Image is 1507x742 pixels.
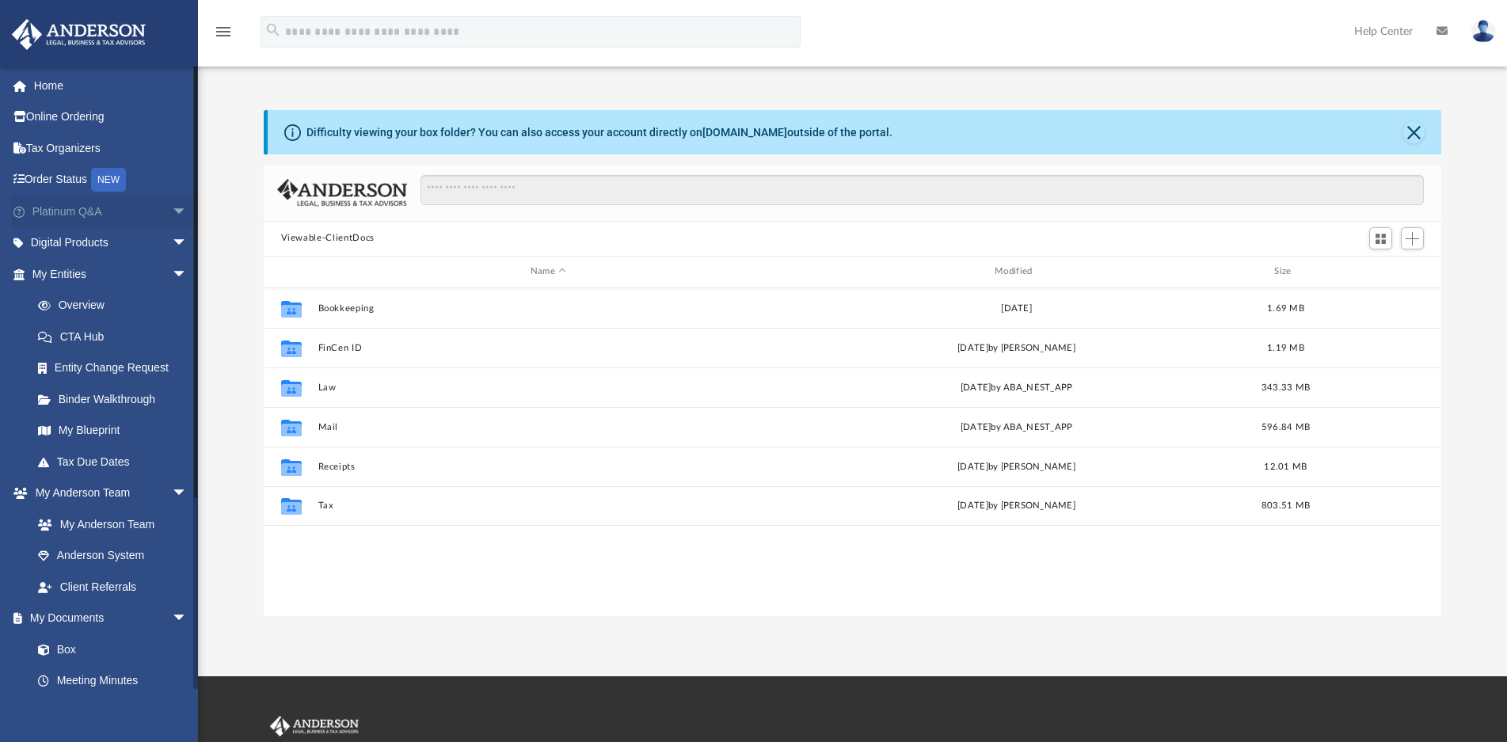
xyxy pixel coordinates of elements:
a: menu [214,30,233,41]
a: Overview [22,290,211,322]
div: id [1324,264,1435,279]
button: Receipts [318,462,778,472]
div: NEW [91,168,126,192]
a: Order StatusNEW [11,164,211,196]
a: Online Ordering [11,101,211,133]
i: menu [214,22,233,41]
a: Tax Due Dates [22,446,211,478]
img: User Pic [1471,20,1495,43]
button: Bookkeeping [318,303,778,314]
div: id [270,264,310,279]
span: 343.33 MB [1261,382,1309,391]
button: Tax [318,500,778,511]
a: My Blueprint [22,415,204,447]
div: Modified [786,264,1247,279]
a: Tax Organizers [11,132,211,164]
img: Anderson Advisors Platinum Portal [267,716,362,736]
i: search [264,21,282,39]
a: My Entitiesarrow_drop_down [11,258,211,290]
button: Viewable-ClientDocs [281,231,375,245]
a: My Documentsarrow_drop_down [11,603,204,634]
span: 1.19 MB [1267,343,1304,352]
a: Meeting Minutes [22,665,204,697]
button: Law [318,382,778,393]
span: arrow_drop_down [172,258,204,291]
span: arrow_drop_down [172,603,204,635]
a: Digital Productsarrow_drop_down [11,227,211,259]
a: My Anderson Team [22,508,196,540]
button: Add [1401,227,1425,249]
div: [DATE] by [PERSON_NAME] [786,459,1246,474]
a: Anderson System [22,540,204,572]
span: 1.69 MB [1267,303,1304,312]
span: 596.84 MB [1261,422,1309,431]
button: FinCen ID [318,343,778,353]
a: CTA Hub [22,321,211,352]
div: [DATE] by ABA_NEST_APP [786,380,1246,394]
a: [DOMAIN_NAME] [702,126,787,139]
button: Mail [318,422,778,432]
button: Close [1402,121,1425,143]
a: Entity Change Request [22,352,211,384]
div: Size [1254,264,1317,279]
a: Platinum Q&Aarrow_drop_down [11,196,211,227]
input: Search files and folders [421,175,1424,205]
span: arrow_drop_down [172,227,204,260]
div: [DATE] by ABA_NEST_APP [786,420,1246,434]
div: grid [264,288,1442,616]
div: Name [317,264,778,279]
div: Difficulty viewing your box folder? You can also access your account directly on outside of the p... [306,124,892,141]
a: Binder Walkthrough [22,383,211,415]
div: [DATE] [786,301,1246,315]
span: 803.51 MB [1261,501,1309,510]
a: Client Referrals [22,571,204,603]
img: Anderson Advisors Platinum Portal [7,19,150,50]
span: 12.01 MB [1264,462,1307,470]
div: [DATE] by [PERSON_NAME] [786,499,1246,513]
a: My Anderson Teamarrow_drop_down [11,478,204,509]
span: arrow_drop_down [172,196,204,228]
span: arrow_drop_down [172,478,204,510]
a: Box [22,634,196,665]
button: Switch to Grid View [1369,227,1393,249]
a: Home [11,70,211,101]
div: [DATE] by [PERSON_NAME] [786,341,1246,355]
